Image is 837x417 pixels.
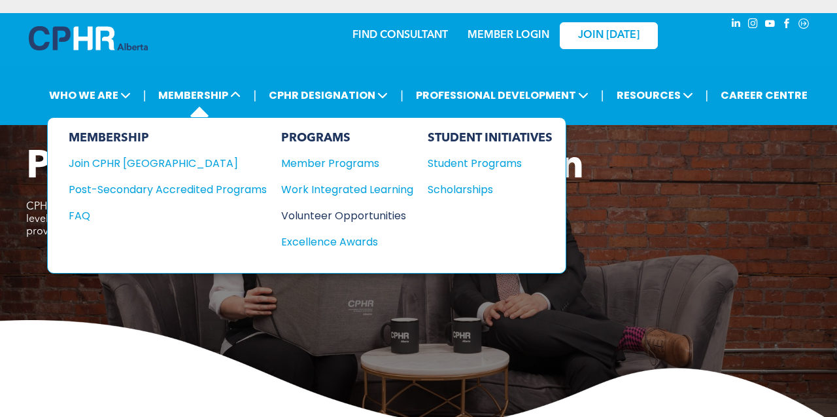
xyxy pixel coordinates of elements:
[281,208,400,224] div: Volunteer Opportunities
[281,131,413,145] div: PROGRAMS
[428,131,553,145] div: STUDENT INITIATIVES
[26,202,398,237] span: CPHR Alberta has introduced a program for identifying post-secondary credit-level degree and dipl...
[728,16,743,34] a: linkedin
[578,29,640,42] span: JOIN [DATE]
[601,82,604,109] li: |
[796,16,811,34] a: Social network
[717,83,811,107] a: CAREER CENTRE
[428,181,540,198] div: Scholarships
[69,181,267,198] a: Post-Secondary Accredited Programs
[468,30,549,41] a: MEMBER LOGIN
[69,131,267,145] div: MEMBERSHIP
[69,155,267,172] a: Join CPHR [GEOGRAPHIC_DATA]
[428,155,540,172] div: Student Programs
[143,82,146,109] li: |
[412,83,592,107] span: PROFESSIONAL DEVELOPMENT
[29,26,148,50] img: A blue and white logo for cp alberta
[745,16,760,34] a: instagram
[281,234,400,250] div: Excellence Awards
[253,82,256,109] li: |
[69,181,247,198] div: Post-Secondary Accredited Programs
[154,83,245,107] span: MEMBERSHIP
[69,208,247,224] div: FAQ
[265,83,392,107] span: CPHR DESIGNATION
[560,22,658,49] a: JOIN [DATE]
[762,16,777,34] a: youtube
[281,234,413,250] a: Excellence Awards
[400,82,403,109] li: |
[613,83,697,107] span: RESOURCES
[352,30,448,41] a: FIND CONSULTANT
[45,83,135,107] span: WHO WE ARE
[281,208,413,224] a: Volunteer Opportunities
[26,148,584,187] span: Post-Secondary Accreditation
[69,155,247,172] div: Join CPHR [GEOGRAPHIC_DATA]
[428,155,553,172] a: Student Programs
[281,181,413,198] a: Work Integrated Learning
[281,181,400,198] div: Work Integrated Learning
[706,82,709,109] li: |
[779,16,794,34] a: facebook
[69,208,267,224] a: FAQ
[281,155,400,172] div: Member Programs
[281,155,413,172] a: Member Programs
[428,181,553,198] a: Scholarships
